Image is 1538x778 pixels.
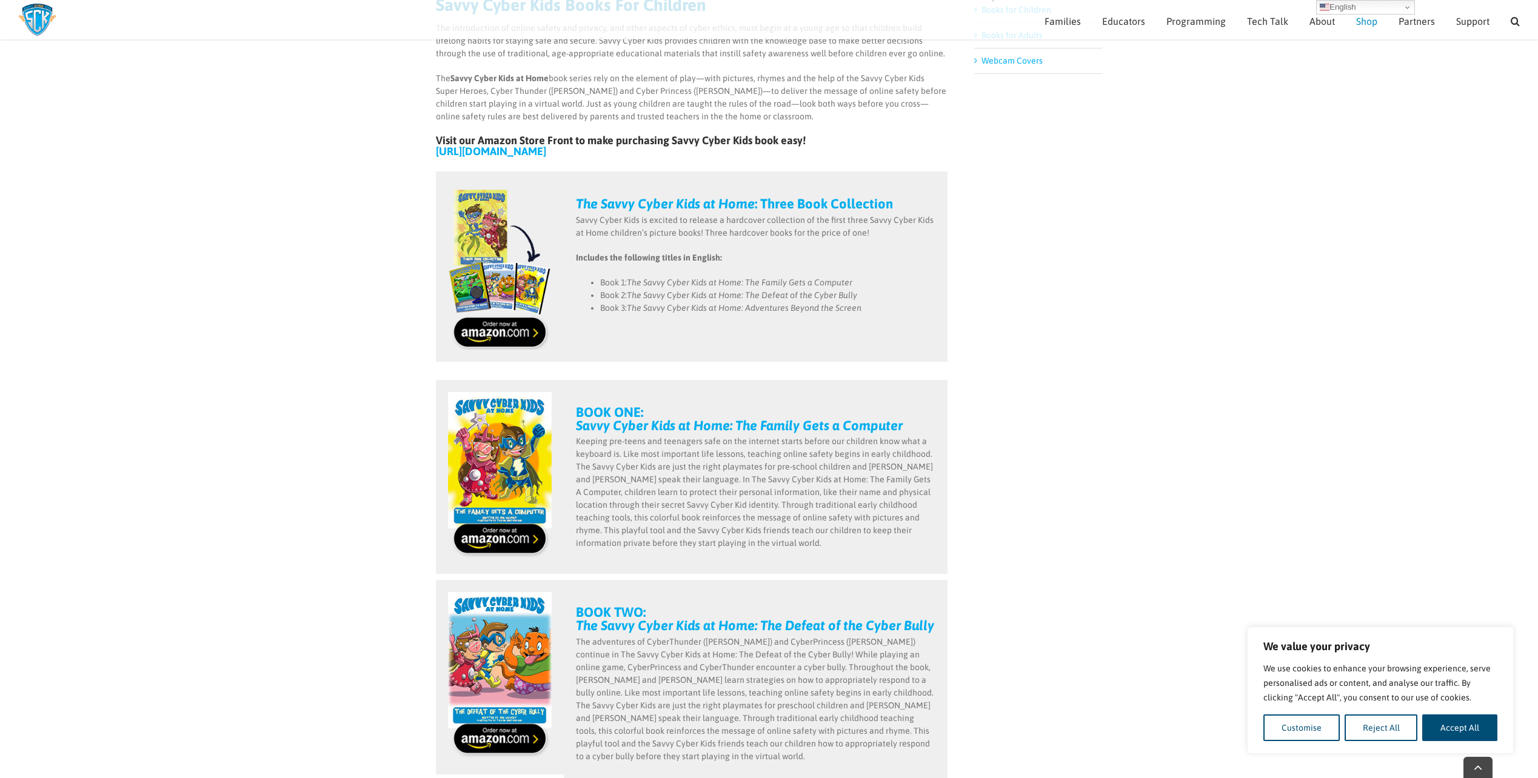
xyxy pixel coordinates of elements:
p: We value your privacy [1263,639,1497,654]
em: The Savvy Cyber Kids at Home: The Defeat of the Cyber Bully [576,617,934,633]
a: BOOK TWO: The Savvy Cyber Kids at Home: The Defeat of the Cyber Bully [576,604,934,633]
button: Reject All [1345,714,1418,741]
p: The book series rely on the element of play—with pictures, rhymes and the help of the Savvy Cyber... [436,72,948,123]
img: Savvy Cyber Kids Logo [18,3,56,36]
a: Webcam Covers [981,56,1043,65]
span: Educators [1102,16,1145,26]
strong: BOOK TWO: [576,604,934,633]
strong: Includes the following titles in English: [576,253,722,262]
b: Visit our Amazon Store Front to make purchasing Savvy Cyber Kids book easy! [436,134,806,147]
span: Programming [1166,16,1226,26]
a: [URL][DOMAIN_NAME] [436,145,546,158]
p: The introduction of online safety and privacy, and other aspects of cyber ethics, must begin at a... [436,22,948,60]
li: Book 2: [600,289,936,302]
span: Support [1456,16,1490,26]
p: We use cookies to enhance your browsing experience, serve personalised ads or content, and analys... [1263,661,1497,705]
em: The Savvy Cyber Kids at Home: The Family Gets a Computer [627,278,852,287]
button: Accept All [1422,714,1497,741]
em: The Savvy Cyber Kids at Home [576,196,755,211]
a: book2-order_on_amazon [448,591,552,601]
strong: Savvy Cyber Kids at Home: The Family Gets a Computer [576,417,903,433]
em: The Savvy Cyber Kids at Home: The Defeat of the Cyber Bully [627,290,857,300]
button: Customise [1263,714,1340,741]
a: The Savvy Cyber Kids at Home: Three Book Collection [576,196,893,211]
a: book1-order_on_amazon [448,391,552,401]
span: Partners [1399,16,1435,26]
li: Book 1: [600,276,936,289]
a: books-3-book-collection [448,183,552,193]
span: Tech Talk [1247,16,1288,26]
span: About [1309,16,1335,26]
strong: Savvy Cyber Kids at Home [450,73,549,83]
span: Shop [1356,16,1377,26]
li: Book 3: [600,302,936,314]
img: en [1320,2,1329,12]
strong: BOOK ONE: [576,404,643,420]
em: The Savvy Cyber Kids at Home: Adventures Beyond the Screen [627,303,861,313]
a: BOOK ONE: Savvy Cyber Kids at Home: The Family Gets a Computer [576,404,903,433]
span: Families [1045,16,1081,26]
p: Keeping pre-teens and teenagers safe on the internet starts before our children know what a keybo... [576,435,936,550]
strong: : Three Book Collection [576,196,893,211]
p: The adventures of CyberThunder ([PERSON_NAME]) and CyberPrincess ([PERSON_NAME]) continue in The ... [576,636,936,763]
p: Savvy Cyber Kids is excited to release a hardcover collection of the first three Savvy Cyber Kids... [576,214,936,239]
